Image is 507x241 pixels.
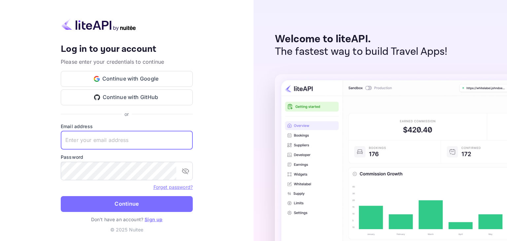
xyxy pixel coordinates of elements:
button: Continue [61,196,193,212]
p: Welcome to liteAPI. [275,33,448,46]
input: Enter your email address [61,131,193,150]
h4: Log in to your account [61,44,193,55]
a: Sign up [145,217,162,222]
p: Don't have an account? [61,216,193,223]
button: Continue with GitHub [61,89,193,105]
p: or [124,111,129,118]
a: Forget password? [153,184,193,190]
img: liteapi [61,18,137,31]
p: The fastest way to build Travel Apps! [275,46,448,58]
p: Please enter your credentials to continue [61,58,193,66]
button: toggle password visibility [179,164,192,178]
label: Password [61,154,193,160]
p: © 2025 Nuitee [110,226,144,233]
button: Continue with Google [61,71,193,87]
label: Email address [61,123,193,130]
